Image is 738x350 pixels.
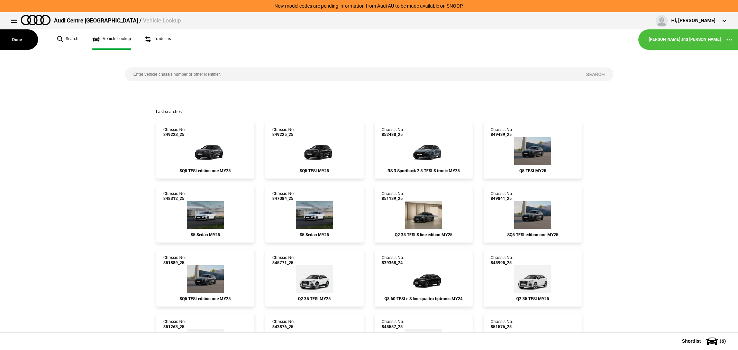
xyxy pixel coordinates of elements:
[671,17,716,24] div: Hi, [PERSON_NAME]
[491,132,513,137] span: 849489_25
[382,255,404,265] div: Chassis No.
[403,265,444,293] img: Audi_4MT0P3_24_EI_0E0E_CX2_MP_WF9_0N5_3S2_(Nadin:_0N5_3S2_C87_CX2_N0Q_S2S_S9S_WF9_YJZ)_ext.png
[272,132,295,137] span: 849225_25
[21,15,51,25] img: audi.png
[57,29,79,50] a: Search
[514,201,551,229] img: Audi_GUBS5Y_25LE_GX_6Y6Y_PAH_6FJ_(Nadin:_6FJ_C56_PAH_S9S)_ext.png
[163,319,186,329] div: Chassis No.
[491,260,513,265] span: 845995_25
[682,339,701,343] span: Shortlist
[382,127,404,137] div: Chassis No.
[184,137,226,165] img: Audi_GUBS5Y_25LE_GX_6Y6Y_PAH_6FJ_53D_(Nadin:_53D_6FJ_C56_PAH_S9S)_ext.png
[272,196,295,201] span: 847084_25
[649,37,721,43] a: [PERSON_NAME] and [PERSON_NAME]
[272,296,356,301] div: Q2 35 TFSI MY25
[163,296,247,301] div: SQ5 TFSI edition one MY25
[143,17,181,24] span: Vehicle Lookup
[163,260,186,265] span: 851889_25
[514,265,551,293] img: Audi_GAGBKG_25_YM_Z9Z9_4A3_4E7_2JG_(Nadin:_2JG_4A3_4E7_C49)_ext.png
[491,191,513,201] div: Chassis No.
[721,31,738,48] button: ...
[272,319,295,329] div: Chassis No.
[405,201,442,229] img: Audi_GAGCKG_25_YM_6Y6Y_WA9_3FB_6XK_C8R_WA2_4E7_4L6_PAI_4ZP_(Nadin:_3FB_4E7_4L6_4ZP_6XK_C51_C8R_PA...
[382,191,404,201] div: Chassis No.
[54,17,181,25] div: Audi Centre [GEOGRAPHIC_DATA] /
[491,168,575,173] div: Q5 TFSI MY25
[272,191,295,201] div: Chassis No.
[272,260,295,265] span: 845771_25
[163,132,186,137] span: 849223_25
[491,296,575,301] div: Q2 35 TFSI MY25
[491,127,513,137] div: Chassis No.
[382,324,404,329] span: 845557_25
[187,265,224,293] img: Audi_GUBS5Y_25LE_GX_6Y6Y_PAH_6FJ_53D_(Nadin:_53D_6FJ_C56_PAH)_ext.png
[382,319,404,329] div: Chassis No.
[163,324,186,329] span: 851263_25
[403,137,444,165] img: Audi_8YFRWY_25_TG_8R8R_WA9_5J5_64U_(Nadin:_5J5_64U_C48_S7K_WA9)_ext.png
[382,168,466,173] div: RS 3 Sportback 2.5 TFSI S tronic MY25
[163,168,247,173] div: SQ5 TFSI edition one MY25
[163,232,247,237] div: S5 Sedan MY25
[294,137,335,165] img: Audi_GUBS5Y_25S_OR_0E0E_PAH_WA2_6FJ_PQ7_53A_PYH_PWV_(Nadin:_53A_6FJ_C56_PAH_PQ7_PWV_PYH_WA2)_ext.png
[187,201,224,229] img: Audi_FU2S5Y_25S_GX_2Y2Y_PAH_9VS_5MK_WA2_PQ7_PYH_PWO_3FP_F19_(Nadin:_3FP_5MK_9VS_C85_F19_PAH_PQ7_P...
[272,255,295,265] div: Chassis No.
[296,201,333,229] img: Audi_FU2S5Y_25S_GX_2Y2Y_PAH_9VS_5MK_WA2_PQ7_PYH_PWO_3FP_F19_(Nadin:_3FP_5MK_9VS_C84_F19_PAH_PQ7_P...
[272,324,295,329] span: 843876_25
[163,255,186,265] div: Chassis No.
[296,265,333,293] img: Audi_GAGBKG_25_YM_2Y2Y_WA2_4E7_6XK_4L6_(Nadin:_4E7_4L6_6XK_C49_WA2)_ext.png
[125,67,577,81] input: Enter vehicle chassis number or other identifier.
[491,196,513,201] span: 849841_25
[514,137,551,165] img: Audi_GUBAZG_25_FW_N7N7_3FU_WA9_PAH_WA7_6FJ_PYH_F80_H65_Y4T_(Nadin:_3FU_6FJ_C56_F80_H65_PAH_PYH_S9...
[156,109,183,114] span: Last searches:
[163,196,186,201] span: 848312_25
[272,127,295,137] div: Chassis No.
[145,29,171,50] a: Trade ins
[382,260,404,265] span: 839368_24
[672,332,738,350] button: Shortlist(6)
[491,319,513,329] div: Chassis No.
[491,324,513,329] span: 851576_25
[163,191,186,201] div: Chassis No.
[272,232,356,237] div: S5 Sedan MY25
[382,232,466,237] div: Q2 35 TFSI S line edition MY25
[92,29,131,50] a: Vehicle Lookup
[272,168,356,173] div: SQ5 TFSI MY25
[382,196,404,201] span: 851189_25
[163,127,186,137] div: Chassis No.
[577,67,613,81] button: Search
[382,296,466,301] div: Q8 60 TFSI e S line quattro tiptronic MY24
[382,132,404,137] span: 852488_25
[491,255,513,265] div: Chassis No.
[491,232,575,237] div: SQ5 TFSI edition one MY25
[720,339,726,343] span: ( 6 )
